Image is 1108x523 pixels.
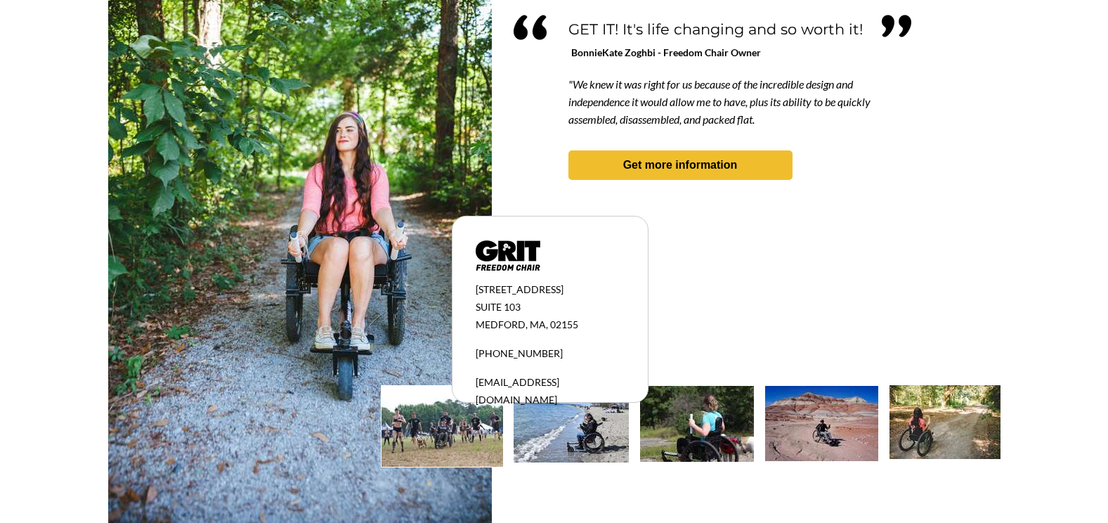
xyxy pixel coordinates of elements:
[476,318,578,330] span: MEDFORD, MA, 02155
[568,20,863,38] span: GET IT! It's life changing and so worth it!
[476,376,559,406] span: [EMAIL_ADDRESS][DOMAIN_NAME]
[50,340,171,366] input: Get more information
[568,77,871,126] span: "We knew it was right for us because of the incredible design and independence it would allow me ...
[476,283,563,295] span: [STREET_ADDRESS]
[571,46,761,58] span: BonnieKate Zoghbi - Freedom Chair Owner
[623,159,738,171] strong: Get more information
[568,150,793,180] a: Get more information
[476,301,521,313] span: SUITE 103
[476,347,563,359] span: [PHONE_NUMBER]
